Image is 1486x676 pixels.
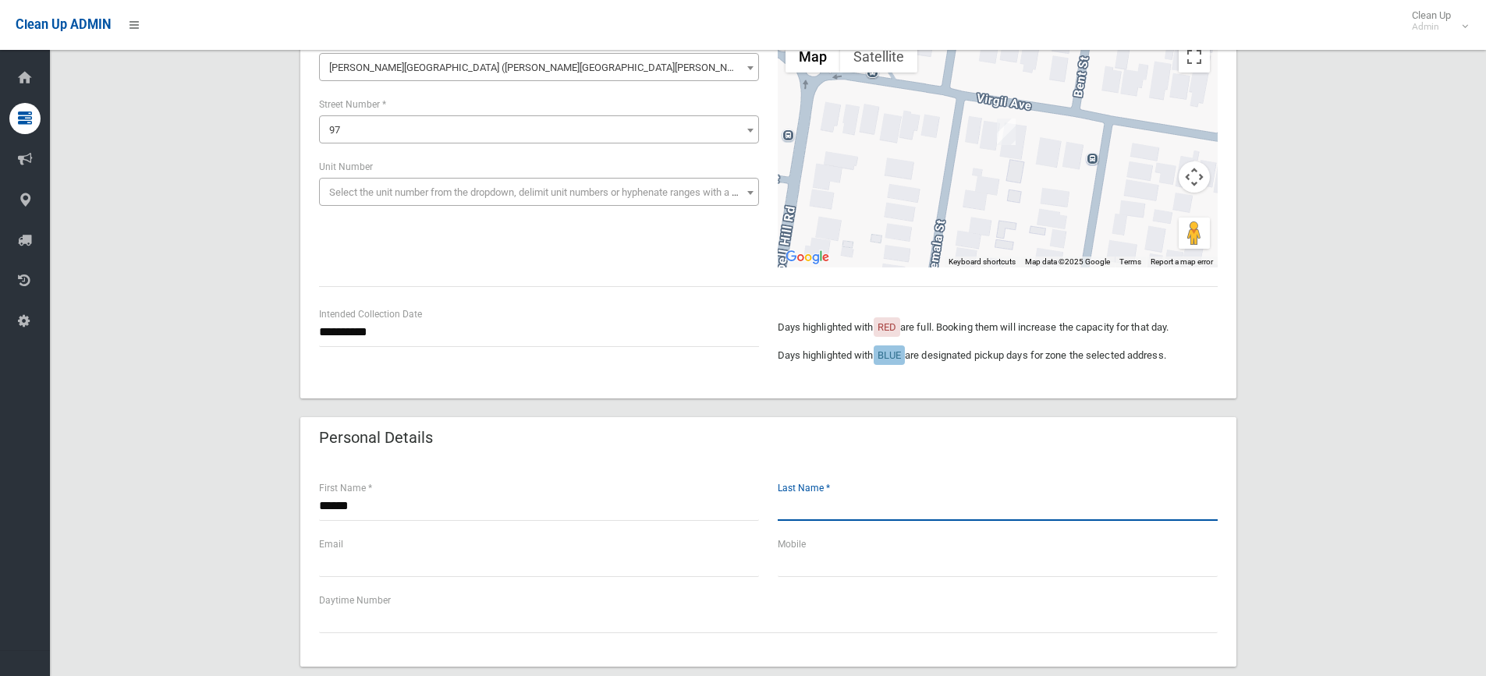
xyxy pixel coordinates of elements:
p: Days highlighted with are full. Booking them will increase the capacity for that day. [778,318,1218,337]
span: Virgil Avenue (CHESTER HILL 2162) [323,57,755,79]
header: Personal Details [300,423,452,453]
a: Open this area in Google Maps (opens a new window) [782,247,833,267]
div: 97 Virgil Avenue, CHESTER HILL NSW 2162 [997,119,1016,145]
a: Report a map error [1151,257,1213,266]
span: 97 [323,119,755,141]
span: Clean Up [1404,9,1466,33]
button: Toggle fullscreen view [1179,41,1210,73]
small: Admin [1412,21,1451,33]
button: Drag Pegman onto the map to open Street View [1179,218,1210,249]
span: Map data ©2025 Google [1025,257,1110,266]
button: Show satellite imagery [840,41,917,73]
span: 97 [319,115,759,143]
button: Show street map [786,41,840,73]
p: Days highlighted with are designated pickup days for zone the selected address. [778,346,1218,365]
span: 97 [329,124,340,136]
span: RED [878,321,896,333]
button: Keyboard shortcuts [949,257,1016,267]
a: Terms (opens in new tab) [1119,257,1141,266]
span: Select the unit number from the dropdown, delimit unit numbers or hyphenate ranges with a comma [329,186,765,198]
span: Virgil Avenue (CHESTER HILL 2162) [319,53,759,81]
button: Map camera controls [1179,161,1210,193]
img: Google [782,247,833,267]
span: Clean Up ADMIN [16,17,111,32]
span: BLUE [878,349,901,361]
